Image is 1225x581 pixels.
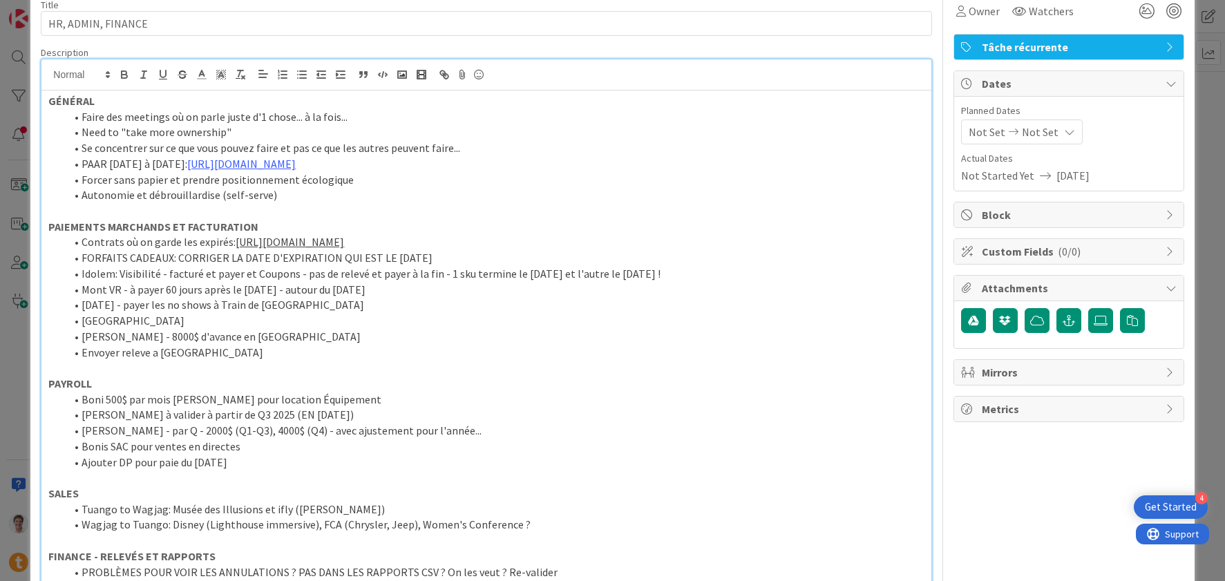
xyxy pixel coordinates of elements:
[982,280,1159,296] span: Attachments
[65,156,924,172] li: PAAR [DATE] à [DATE]:
[65,392,924,408] li: Boni 500$ par mois [PERSON_NAME] pour location Équipement
[969,3,1000,19] span: Owner
[48,220,258,234] strong: PAIEMENTS MARCHANDS ET FACTURATION
[1029,3,1074,19] span: Watchers
[236,235,344,249] a: [URL][DOMAIN_NAME]
[65,109,924,125] li: Faire des meetings où on parle juste d'1 chose... à la fois...
[961,167,1034,184] span: Not Started Yet
[41,46,88,59] span: Description
[65,313,924,329] li: [GEOGRAPHIC_DATA]
[65,187,924,203] li: Autonomie et débrouillardise (self-serve)
[65,439,924,455] li: Bonis SAC pour ventes en directes
[65,329,924,345] li: [PERSON_NAME] - 8000$ d'avance en [GEOGRAPHIC_DATA]
[1056,167,1090,184] span: [DATE]
[65,250,924,266] li: FORFAITS CADEAUX: CORRIGER LA DATE D'EXPIRATION QUI EST LE [DATE]
[982,401,1159,417] span: Metrics
[961,151,1177,166] span: Actual Dates
[1058,245,1081,258] span: ( 0/0 )
[65,266,924,282] li: Idolem: Visibilité - facturé et payer et Coupons - pas de relevé et payer à la fin - 1 sku termin...
[982,364,1159,381] span: Mirrors
[65,407,924,423] li: [PERSON_NAME] à valider à partir de Q3 2025 (EN [DATE])
[1134,495,1208,519] div: Open Get Started checklist, remaining modules: 4
[1195,492,1208,504] div: 4
[48,486,79,500] strong: SALES
[48,94,95,108] strong: GÉNÉRAL
[48,549,216,563] strong: FINANCE - RELEVÉS ET RAPPORTS
[65,517,924,533] li: Wagjag to Tuango: Disney (Lighthouse immersive), FCA (Chrysler, Jeep), Women's Conference ?
[65,564,924,580] li: PROBLÈMES POUR VOIR LES ANNULATIONS ? PAS DANS LES RAPPORTS CSV ? On les veut ? Re-valider
[969,124,1005,140] span: Not Set
[65,140,924,156] li: Se concentrer sur ce que vous pouvez faire et pas ce que les autres peuvent faire...
[82,235,236,249] span: Contrats où on garde les expirés:
[982,39,1159,55] span: Tâche récurrente
[982,207,1159,223] span: Block
[187,157,296,171] a: [URL][DOMAIN_NAME]
[982,243,1159,260] span: Custom Fields
[65,282,924,298] li: Mont VR - à payer 60 jours après le [DATE] - autour du [DATE]
[65,345,924,361] li: Envoyer releve a [GEOGRAPHIC_DATA]
[41,11,931,36] input: type card name here...
[65,172,924,188] li: Forcer sans papier et prendre positionnement écologique
[65,455,924,470] li: Ajouter DP pour paie du [DATE]
[982,75,1159,92] span: Dates
[1145,500,1197,514] div: Get Started
[65,124,924,140] li: Need to "take more ownership"
[961,104,1177,118] span: Planned Dates
[65,297,924,313] li: [DATE] - payer les no shows à Train de [GEOGRAPHIC_DATA]
[65,423,924,439] li: [PERSON_NAME] - par Q - 2000$ (Q1-Q3), 4000$ (Q4) - avec ajustement pour l'année...
[65,502,924,517] li: Tuango to Wagjag: Musée des Illusions et ifly ([PERSON_NAME])
[48,377,92,390] strong: PAYROLL
[29,2,63,19] span: Support
[1022,124,1058,140] span: Not Set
